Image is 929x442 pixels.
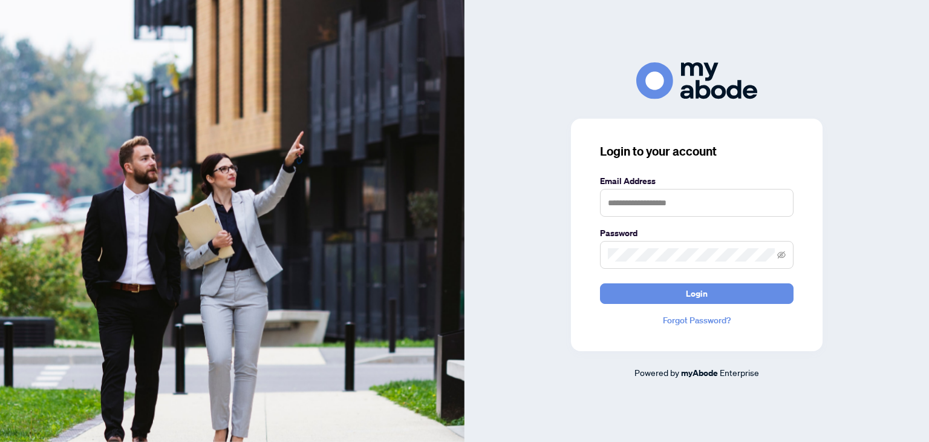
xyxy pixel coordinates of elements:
a: Forgot Password? [600,314,794,327]
span: Login [686,284,708,303]
h3: Login to your account [600,143,794,160]
label: Email Address [600,174,794,188]
span: Enterprise [720,367,759,378]
a: myAbode [681,366,718,380]
label: Password [600,226,794,240]
span: Powered by [634,367,679,378]
span: eye-invisible [777,251,786,259]
button: Login [600,283,794,304]
img: ma-logo [636,62,757,99]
